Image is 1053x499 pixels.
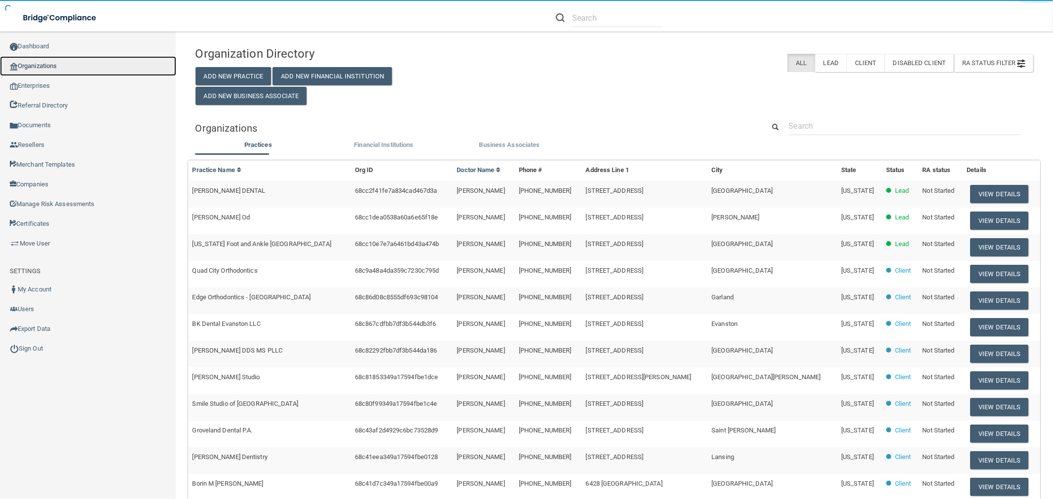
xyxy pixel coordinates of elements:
[586,427,644,434] span: [STREET_ADDRESS]
[519,373,571,381] span: [PHONE_NUMBER]
[586,480,663,487] span: 6428 [GEOGRAPHIC_DATA]
[193,293,311,301] span: Edge Orthodontics - [GEOGRAPHIC_DATA]
[457,373,505,381] span: [PERSON_NAME]
[457,320,505,327] span: [PERSON_NAME]
[841,320,874,327] span: [US_STATE]
[923,293,955,301] span: Not Started
[321,139,447,153] li: Financial Institutions
[711,453,734,461] span: Lansing
[457,214,505,221] span: [PERSON_NAME]
[895,398,911,410] p: Client
[895,425,911,436] p: Client
[10,344,19,353] img: ic_power_dark.7ecde6b1.png
[847,54,885,72] label: Client
[200,139,316,151] label: Practices
[193,373,260,381] span: [PERSON_NAME] Studio
[355,373,438,381] span: 68c81853349a17594fbe1dce
[711,214,759,221] span: [PERSON_NAME]
[519,320,571,327] span: [PHONE_NUMBER]
[351,160,453,180] th: Org ID
[354,141,413,148] span: Financial Institutions
[457,480,505,487] span: [PERSON_NAME]
[841,187,874,194] span: [US_STATE]
[923,453,955,461] span: Not Started
[355,267,439,274] span: 68c9a48a4da359c7230c795d
[711,320,738,327] span: Evanston
[10,122,18,130] img: icon-documents.8dae5593.png
[586,347,644,354] span: [STREET_ADDRESS]
[10,63,18,71] img: organization-icon.f8decf85.png
[895,238,909,250] p: Lead
[895,318,911,330] p: Client
[193,320,261,327] span: BK Dental Evanston LLC
[193,400,298,407] span: Smile Studio of [GEOGRAPHIC_DATA]
[970,238,1028,256] button: View Details
[10,43,18,51] img: ic_dashboard_dark.d01f4a41.png
[711,373,820,381] span: [GEOGRAPHIC_DATA][PERSON_NAME]
[815,54,847,72] label: Lead
[923,347,955,354] span: Not Started
[355,187,437,194] span: 68cc2f41fe7a834cad467d3a
[355,453,438,461] span: 68c41eea349a17594fbe0128
[970,265,1028,283] button: View Details
[895,185,909,197] p: Lead
[711,400,773,407] span: [GEOGRAPHIC_DATA]
[841,400,874,407] span: [US_STATE]
[895,478,911,490] p: Client
[885,54,954,72] label: Disabled Client
[479,141,540,148] span: Business Associates
[447,139,573,153] li: Business Associate
[841,427,874,434] span: [US_STATE]
[841,480,874,487] span: [US_STATE]
[193,166,242,174] a: Practice Name
[15,8,106,28] img: bridge_compliance_login_screen.278c3ca4.svg
[10,285,18,293] img: ic_user_dark.df1a06c3.png
[895,212,909,223] p: Lead
[586,373,692,381] span: [STREET_ADDRESS][PERSON_NAME]
[519,427,571,434] span: [PHONE_NUMBER]
[923,214,955,221] span: Not Started
[10,325,18,333] img: icon-export.b9366987.png
[195,47,465,60] h4: Organization Directory
[195,67,272,85] button: Add New Practice
[10,83,18,90] img: enterprise.0d942306.png
[10,239,20,249] img: briefcase.64adab9b.png
[519,267,571,274] span: [PHONE_NUMBER]
[970,212,1028,230] button: View Details
[519,453,571,461] span: [PHONE_NUMBER]
[586,267,644,274] span: [STREET_ADDRESS]
[895,265,911,277] p: Client
[970,478,1028,496] button: View Details
[457,347,505,354] span: [PERSON_NAME]
[711,427,776,434] span: Saint [PERSON_NAME]
[10,141,18,149] img: ic_reseller.de258add.png
[841,240,874,248] span: [US_STATE]
[970,291,1028,310] button: View Details
[195,123,749,134] h5: Organizations
[787,54,815,72] label: All
[923,373,955,381] span: Not Started
[711,293,734,301] span: Garland
[586,453,644,461] span: [STREET_ADDRESS]
[711,267,773,274] span: [GEOGRAPHIC_DATA]
[519,347,571,354] span: [PHONE_NUMBER]
[244,141,272,148] span: Practices
[789,117,1021,135] input: Search
[519,293,571,301] span: [PHONE_NUMBER]
[457,427,505,434] span: [PERSON_NAME]
[193,214,250,221] span: [PERSON_NAME] Od
[556,13,565,22] img: ic-search.3b580494.png
[711,347,773,354] span: [GEOGRAPHIC_DATA]
[519,400,571,407] span: [PHONE_NUMBER]
[923,427,955,434] span: Not Started
[923,480,955,487] span: Not Started
[582,160,708,180] th: Address Line 1
[923,267,955,274] span: Not Started
[923,187,955,194] span: Not Started
[841,453,874,461] span: [US_STATE]
[711,187,773,194] span: [GEOGRAPHIC_DATA]
[586,187,644,194] span: [STREET_ADDRESS]
[841,347,874,354] span: [US_STATE]
[326,139,442,151] label: Financial Institutions
[895,291,911,303] p: Client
